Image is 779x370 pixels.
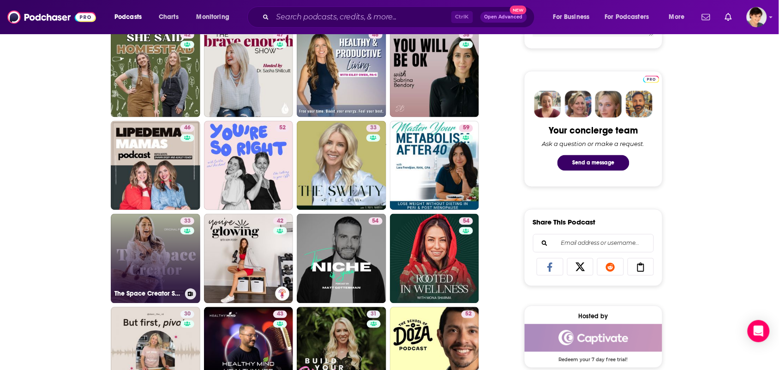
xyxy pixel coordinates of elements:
[525,352,662,363] span: Redeem your 7 day free trial!
[628,258,654,276] a: Copy Link
[599,10,663,24] button: open menu
[459,218,473,225] a: 54
[534,91,561,118] img: Sydney Profile
[273,31,287,39] a: 47
[184,310,191,319] span: 30
[370,124,377,133] span: 33
[204,121,294,211] a: 52
[747,7,767,27] span: Logged in as bethwouldknow
[273,10,451,24] input: Search podcasts, credits, & more...
[747,7,767,27] img: User Profile
[114,11,142,24] span: Podcasts
[190,10,241,24] button: open menu
[525,324,662,352] img: Captivate Deal: Redeem your 7 day free trial!
[111,214,200,303] a: 33The Space Creator Show
[204,214,294,303] a: 42
[369,218,383,225] a: 54
[366,125,380,132] a: 33
[180,31,194,39] a: 42
[204,28,294,117] a: 47
[451,11,473,23] span: Ctrl K
[549,125,638,137] div: Your concierge team
[463,124,469,133] span: 59
[669,11,685,24] span: More
[184,124,191,133] span: 46
[525,313,662,321] div: Hosted by
[372,30,379,40] span: 48
[159,11,179,24] span: Charts
[525,324,662,362] a: Captivate Deal: Redeem your 7 day free trial!
[371,310,377,319] span: 31
[698,9,714,25] a: Show notifications dropdown
[180,125,194,132] a: 46
[184,217,191,226] span: 33
[108,10,154,24] button: open menu
[597,258,624,276] a: Share on Reddit
[180,311,194,318] a: 30
[111,28,200,117] a: 42
[605,11,649,24] span: For Podcasters
[510,6,527,14] span: New
[748,320,770,342] div: Open Intercom Messenger
[480,12,527,23] button: Open AdvancedNew
[277,310,283,319] span: 43
[114,290,181,298] h3: The Space Creator Show
[747,7,767,27] button: Show profile menu
[553,11,590,24] span: For Business
[547,10,601,24] button: open menu
[256,6,544,28] div: Search podcasts, credits, & more...
[663,10,696,24] button: open menu
[153,10,184,24] a: Charts
[111,121,200,211] a: 46
[485,15,523,19] span: Open Advanced
[542,140,645,148] div: Ask a question or make a request.
[465,310,472,319] span: 52
[390,214,479,303] a: 54
[537,258,563,276] a: Share on Facebook
[533,234,654,253] div: Search followers
[277,217,283,226] span: 42
[541,235,646,252] input: Email address or username...
[277,30,283,40] span: 47
[372,217,379,226] span: 54
[459,31,473,39] a: 38
[184,30,191,40] span: 42
[367,311,380,318] a: 31
[390,28,479,117] a: 38
[297,28,386,117] a: 48
[459,125,473,132] a: 59
[273,311,287,318] a: 43
[369,31,383,39] a: 48
[643,74,659,83] a: Pro website
[626,91,653,118] img: Jon Profile
[567,258,594,276] a: Share on X/Twitter
[721,9,736,25] a: Show notifications dropdown
[595,91,622,118] img: Jules Profile
[273,218,287,225] a: 42
[533,218,596,227] h3: Share This Podcast
[7,8,96,26] img: Podchaser - Follow, Share and Rate Podcasts
[390,121,479,211] a: 59
[276,125,289,132] a: 52
[297,214,386,303] a: 54
[565,91,592,118] img: Barbara Profile
[279,124,286,133] span: 52
[197,11,229,24] span: Monitoring
[643,76,659,83] img: Podchaser Pro
[463,217,469,226] span: 54
[297,121,386,211] a: 33
[461,311,475,318] a: 52
[557,155,629,171] button: Send a message
[180,218,194,225] a: 33
[463,30,469,40] span: 38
